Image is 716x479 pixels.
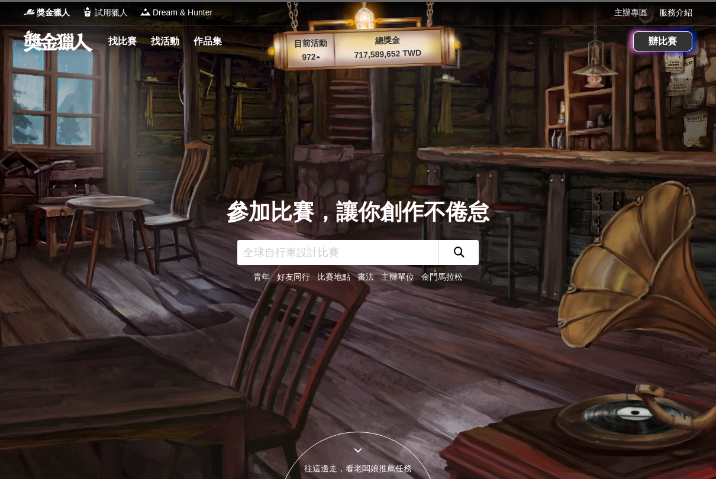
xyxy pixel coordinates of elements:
p: 972 ▴ [287,50,335,64]
span: 獎金獵人 [37,7,70,19]
input: 全球自行車設計比賽 [237,240,438,265]
img: Logo [140,6,151,18]
a: 書法 [357,272,374,281]
img: Logo [24,6,36,18]
a: 比賽地點 [317,272,350,281]
p: 總獎金 [334,33,441,48]
p: 目前活動 [286,37,334,51]
a: 主辦專區 [614,7,647,19]
a: 找活動 [146,33,184,50]
div: 參加比賽，讓你創作不倦怠 [227,196,489,229]
a: Logo獎金獵人 [24,7,70,19]
a: LogoDream & Hunter [140,7,212,19]
span: Dream & Hunter [153,7,212,19]
a: Logo試用獵人 [82,7,128,19]
a: 辦比賽 [633,31,692,51]
img: Logo [82,6,93,18]
a: 好友同行 [277,272,310,281]
a: 金門馬拉松 [421,272,463,281]
span: 試用獵人 [95,7,128,19]
div: 往這邊走，看老闆娘推薦任務 [279,462,437,475]
a: 青年 [253,272,270,281]
a: 作品集 [189,33,227,50]
a: 主辦單位 [381,272,414,281]
a: 找比賽 [104,33,141,50]
p: 717,589,652 TWD [334,46,441,62]
a: 服務介紹 [659,7,692,19]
